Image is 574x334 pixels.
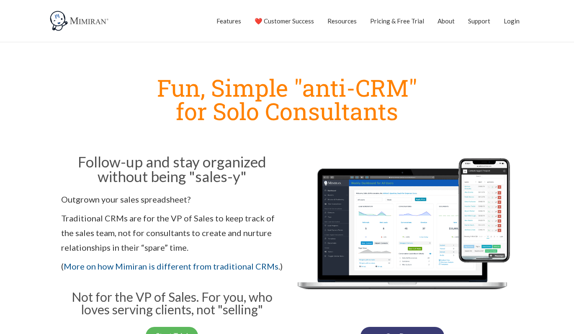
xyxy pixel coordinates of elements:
a: Pricing & Free Trial [370,10,424,31]
a: Support [468,10,490,31]
a: Login [504,10,520,31]
a: More on how Mimiran is different from traditional CRMs [64,261,278,271]
h3: Not for the VP of Sales. For you, who loves serving clients, not "selling" [61,290,283,316]
p: Outgrown your sales spreadsheet? [61,192,283,207]
a: About [438,10,455,31]
a: Resources [327,10,357,31]
img: Mimiran CRM [49,10,111,31]
h2: Follow-up and stay organized without being "sales-y" [61,154,283,184]
p: Traditional CRMs are for the VP of Sales to keep track of the sales team, not for consultants to ... [61,211,283,255]
a: ❤️ Customer Success [255,10,314,31]
h1: Fun, Simple "anti-CRM" for Solo Consultants [57,76,517,123]
a: Features [216,10,241,31]
img: Mimiran CRM for solo consultants dashboard mobile [291,152,513,319]
span: ( .) [61,261,283,271]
